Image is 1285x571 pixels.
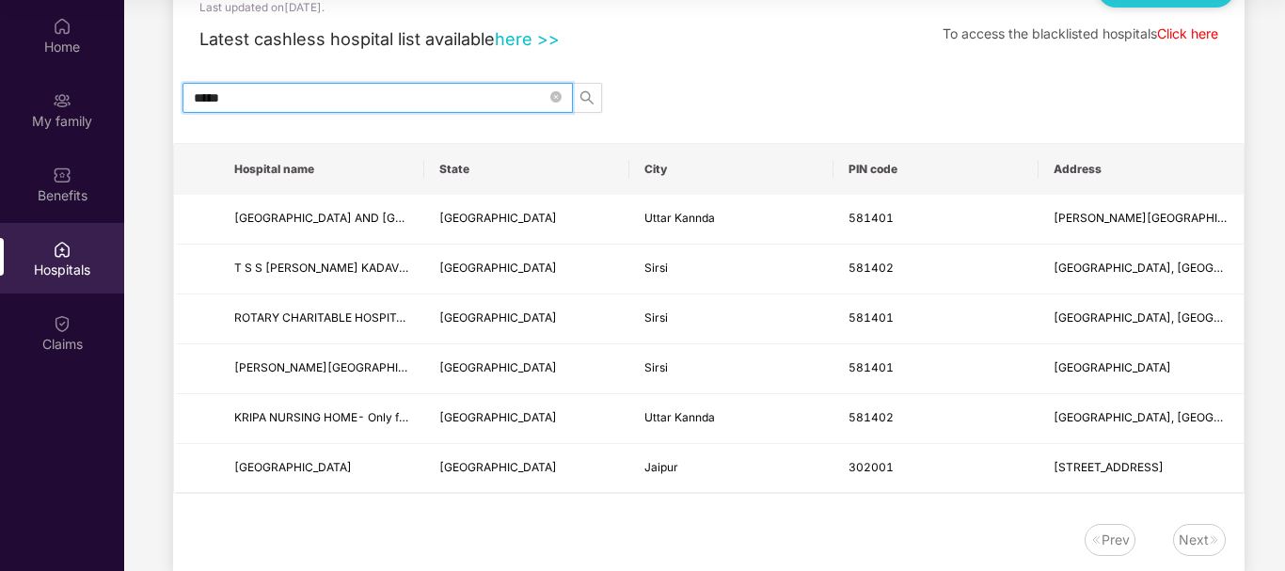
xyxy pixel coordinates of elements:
[219,144,424,195] th: Hospital name
[1102,530,1130,550] div: Prev
[439,360,557,374] span: [GEOGRAPHIC_DATA]
[573,90,601,105] span: search
[424,394,629,444] td: Karnataka
[629,144,834,195] th: City
[1054,162,1229,177] span: Address
[424,144,629,195] th: State
[1209,534,1220,546] img: svg+xml;base64,PHN2ZyB4bWxucz0iaHR0cDovL3d3dy53My5vcmcvMjAwMC9zdmciIHdpZHRoPSIxNiIgaGVpZ2h0PSIxNi...
[219,195,424,245] td: MARIKAMBHA HOSPITAL AND DIAGNOSTIC CENTRE
[629,444,834,494] td: Jaipur
[1039,245,1244,294] td: Adarsha Nagar, College Road
[219,444,424,494] td: METROPOLITAN HOSPITAL
[943,25,1157,41] span: To access the blacklisted hospitals
[424,294,629,344] td: Karnataka
[1039,195,1244,245] td: Veera savarkar Road, Sirsi- Yellapur Road
[833,144,1039,195] th: PIN code
[53,91,71,110] img: svg+xml;base64,PHN2ZyB3aWR0aD0iMjAiIGhlaWdodD0iMjAiIHZpZXdCb3g9IjAgMCAyMCAyMCIgZmlsbD0ibm9uZSIgeG...
[849,261,894,275] span: 581402
[644,360,668,374] span: Sirsi
[1157,25,1218,41] a: Click here
[1090,534,1102,546] img: svg+xml;base64,PHN2ZyB4bWxucz0iaHR0cDovL3d3dy53My5vcmcvMjAwMC9zdmciIHdpZHRoPSIxNiIgaGVpZ2h0PSIxNi...
[550,88,562,106] span: close-circle
[629,195,834,245] td: Uttar Kannda
[424,195,629,245] td: Karnataka
[550,91,562,103] span: close-circle
[53,240,71,259] img: svg+xml;base64,PHN2ZyBpZD0iSG9zcGl0YWxzIiB4bWxucz0iaHR0cDovL3d3dy53My5vcmcvMjAwMC9zdmciIHdpZHRoPS...
[234,261,598,275] span: T S S [PERSON_NAME] KADAVE INSTITUTE OF MEDICAL SCIENCES
[219,245,424,294] td: T S S SHRIPAD HEGDE KADAVE INSTITUTE OF MEDICAL SCIENCES
[629,344,834,394] td: Sirsi
[1054,360,1171,374] span: [GEOGRAPHIC_DATA]
[1039,344,1244,394] td: State Highway 93, Devikere Road, North Canara
[424,344,629,394] td: Karnataka
[644,410,715,424] span: Uttar Kannda
[234,410,460,424] span: KRIPA NURSING HOME- Only for SKDRDP
[234,211,500,225] span: [GEOGRAPHIC_DATA] AND [GEOGRAPHIC_DATA]
[849,460,894,474] span: 302001
[572,83,602,113] button: search
[424,444,629,494] td: Rajasthan
[53,166,71,184] img: svg+xml;base64,PHN2ZyBpZD0iQmVuZWZpdHMiIHhtbG5zPSJodHRwOi8vd3d3LnczLm9yZy8yMDAwL3N2ZyIgd2lkdGg9Ij...
[234,162,409,177] span: Hospital name
[439,211,557,225] span: [GEOGRAPHIC_DATA]
[424,245,629,294] td: Karnataka
[849,410,894,424] span: 581402
[234,460,352,474] span: [GEOGRAPHIC_DATA]
[849,211,894,225] span: 581401
[1054,211,1264,225] span: [PERSON_NAME][GEOGRAPHIC_DATA]
[495,28,560,49] a: here >>
[439,261,557,275] span: [GEOGRAPHIC_DATA]
[1054,460,1164,474] span: [STREET_ADDRESS]
[219,294,424,344] td: ROTARY CHARITABLE HOSPITAL
[644,261,668,275] span: Sirsi
[439,310,557,325] span: [GEOGRAPHIC_DATA]
[219,344,424,394] td: MAHALAXMI MEMORIAL HOSPITAL
[1039,394,1244,444] td: KHB Colony, Sirsi
[234,310,410,325] span: ROTARY CHARITABLE HOSPITAL
[629,245,834,294] td: Sirsi
[53,314,71,333] img: svg+xml;base64,PHN2ZyBpZD0iQ2xhaW0iIHhtbG5zPSJodHRwOi8vd3d3LnczLm9yZy8yMDAwL3N2ZyIgd2lkdGg9IjIwIi...
[53,17,71,36] img: svg+xml;base64,PHN2ZyBpZD0iSG9tZSIgeG1sbnM9Imh0dHA6Ly93d3cudzMub3JnLzIwMDAvc3ZnIiB3aWR0aD0iMjAiIG...
[849,360,894,374] span: 581401
[644,211,715,225] span: Uttar Kannda
[234,360,445,374] span: [PERSON_NAME][GEOGRAPHIC_DATA]
[1039,294,1244,344] td: Court Road , Sirsi, Uttara kannada district
[439,410,557,424] span: [GEOGRAPHIC_DATA]
[849,310,894,325] span: 581401
[1039,444,1244,494] td: 203, Officers Campus, Sirsi Road
[1179,530,1209,550] div: Next
[629,394,834,444] td: Uttar Kannda
[1039,144,1244,195] th: Address
[644,460,678,474] span: Jaipur
[629,294,834,344] td: Sirsi
[439,460,557,474] span: [GEOGRAPHIC_DATA]
[644,310,668,325] span: Sirsi
[199,28,495,49] span: Latest cashless hospital list available
[219,394,424,444] td: KRIPA NURSING HOME- Only for SKDRDP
